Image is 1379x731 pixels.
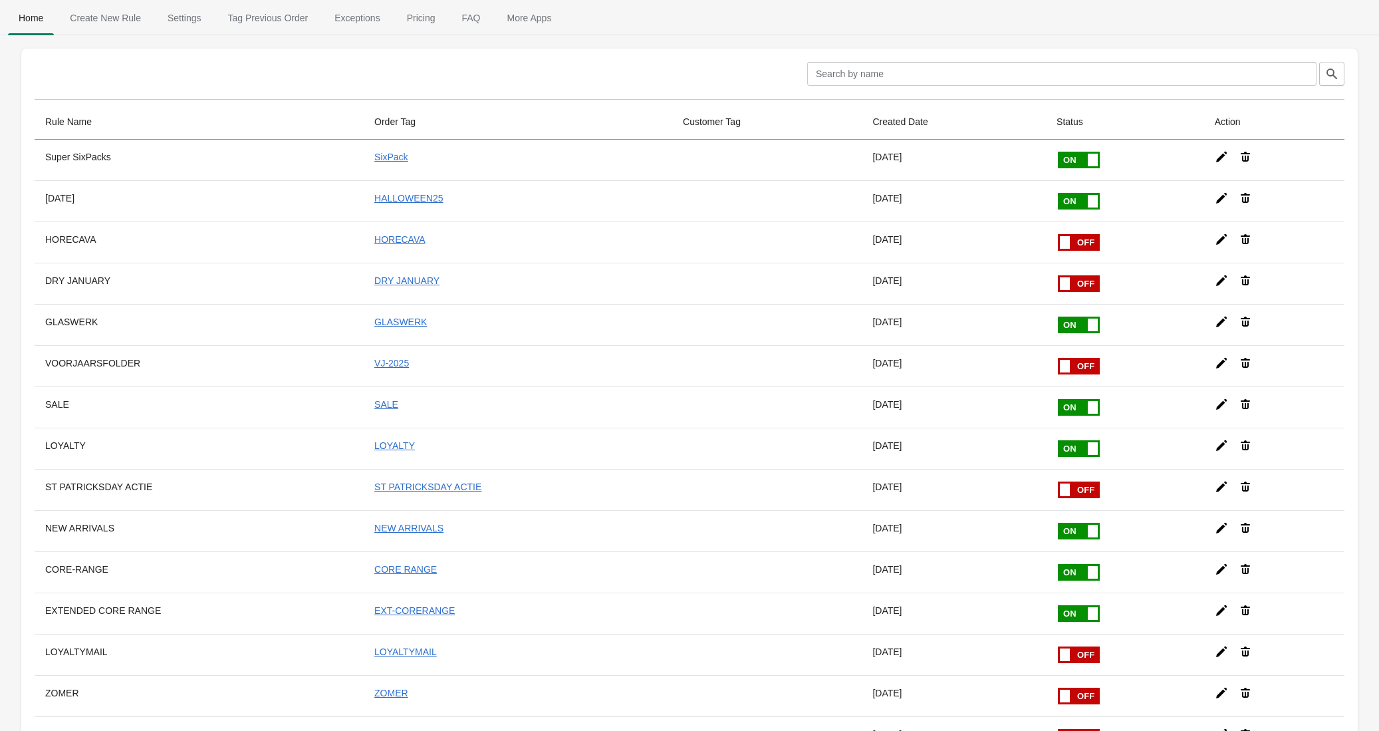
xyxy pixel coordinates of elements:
[154,1,215,35] button: Settings
[496,6,562,30] span: More Apps
[374,234,426,245] a: HORECAVA
[807,62,1316,86] input: Search by name
[862,551,1046,593] td: [DATE]
[217,6,319,30] span: Tag Previous Order
[157,6,212,30] span: Settings
[374,605,455,616] a: EXT-CORERANGE
[35,551,364,593] th: CORE-RANGE
[374,647,437,657] a: LOYALTYMAIL
[374,564,437,575] a: CORE RANGE
[35,140,364,180] th: Super SixPacks
[451,6,491,30] span: FAQ
[862,469,1046,510] td: [DATE]
[374,152,408,162] a: SixPack
[374,399,398,410] a: SALE
[59,6,152,30] span: Create New Rule
[35,634,364,675] th: LOYALTYMAIL
[35,593,364,634] th: EXTENDED CORE RANGE
[364,104,672,140] th: Order Tag
[374,275,439,286] a: DRY JANUARY
[672,104,862,140] th: Customer Tag
[374,688,408,698] a: ZOMER
[5,1,57,35] button: Home
[862,510,1046,551] td: [DATE]
[862,675,1046,716] td: [DATE]
[35,469,364,510] th: ST PATRICKSDAY ACTIE
[862,140,1046,180] td: [DATE]
[396,6,446,30] span: Pricing
[862,180,1046,221] td: [DATE]
[35,263,364,304] th: DRY JANUARY
[862,428,1046,469] td: [DATE]
[374,358,409,368] a: VJ-2025
[862,221,1046,263] td: [DATE]
[35,386,364,428] th: SALE
[35,180,364,221] th: [DATE]
[8,6,54,30] span: Home
[1046,104,1204,140] th: Status
[374,193,443,204] a: HALLOWEEN25
[374,317,427,327] a: GLASWERK
[862,345,1046,386] td: [DATE]
[35,675,364,716] th: ZOMER
[862,634,1046,675] td: [DATE]
[862,593,1046,634] td: [DATE]
[35,304,364,345] th: GLASWERK
[35,221,364,263] th: HORECAVA
[324,6,390,30] span: Exceptions
[862,304,1046,345] td: [DATE]
[374,440,415,451] a: LOYALTY
[35,345,364,386] th: VOORJAARSFOLDER
[374,482,481,492] a: ST PATRICKSDAY ACTIE
[862,263,1046,304] td: [DATE]
[35,428,364,469] th: LOYALTY
[57,1,154,35] button: Create_New_Rule
[1204,104,1344,140] th: Action
[374,523,443,533] a: NEW ARRIVALS
[35,510,364,551] th: NEW ARRIVALS
[35,104,364,140] th: Rule Name
[862,104,1046,140] th: Created Date
[862,386,1046,428] td: [DATE]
